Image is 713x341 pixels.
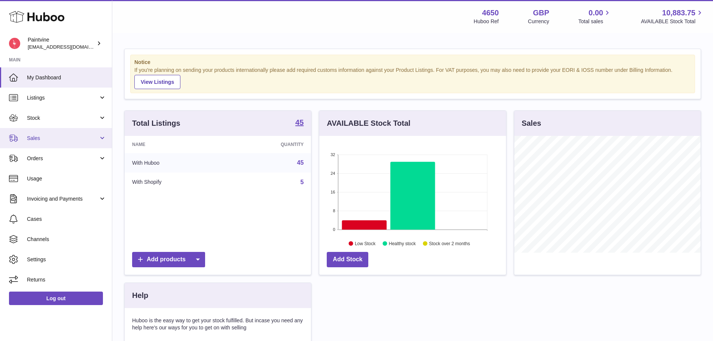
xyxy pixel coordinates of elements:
a: 45 [295,119,304,128]
h3: AVAILABLE Stock Total [327,118,410,128]
div: Huboo Ref [474,18,499,25]
span: Total sales [578,18,612,25]
a: Log out [9,292,103,305]
th: Name [125,136,225,153]
div: Paintvine [28,36,95,51]
text: Stock over 2 months [429,241,470,246]
span: Invoicing and Payments [27,195,98,203]
span: Cases [27,216,106,223]
text: 24 [331,171,335,176]
a: 0.00 Total sales [578,8,612,25]
div: If you're planning on sending your products internationally please add required customs informati... [134,67,691,89]
a: 5 [300,179,304,185]
span: Channels [27,236,106,243]
strong: GBP [533,8,549,18]
span: 10,883.75 [662,8,695,18]
img: euan@paintvine.co.uk [9,38,20,49]
strong: 45 [295,119,304,126]
span: Sales [27,135,98,142]
span: Listings [27,94,98,101]
a: Add Stock [327,252,368,267]
span: Stock [27,115,98,122]
text: Healthy stock [389,241,416,246]
strong: 4650 [482,8,499,18]
a: View Listings [134,75,180,89]
strong: Notice [134,59,691,66]
a: Add products [132,252,205,267]
span: [EMAIL_ADDRESS][DOMAIN_NAME] [28,44,110,50]
td: With Shopify [125,173,225,192]
span: Settings [27,256,106,263]
h3: Help [132,290,148,301]
span: Usage [27,175,106,182]
text: 0 [333,227,335,232]
span: Returns [27,276,106,283]
text: Low Stock [355,241,376,246]
text: 8 [333,208,335,213]
p: Huboo is the easy way to get your stock fulfilled. But incase you need any help here's our ways f... [132,317,304,331]
div: Currency [528,18,549,25]
span: My Dashboard [27,74,106,81]
td: With Huboo [125,153,225,173]
span: Orders [27,155,98,162]
a: 45 [297,159,304,166]
span: AVAILABLE Stock Total [641,18,704,25]
text: 16 [331,190,335,194]
th: Quantity [225,136,311,153]
text: 32 [331,152,335,157]
h3: Total Listings [132,118,180,128]
h3: Sales [522,118,541,128]
a: 10,883.75 AVAILABLE Stock Total [641,8,704,25]
span: 0.00 [589,8,603,18]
